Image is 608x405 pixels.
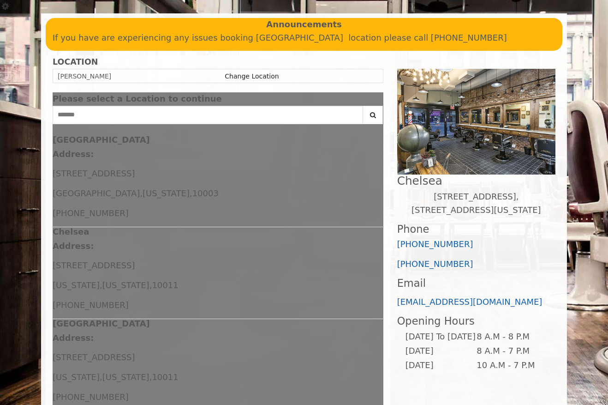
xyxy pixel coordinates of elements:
[53,188,140,198] span: [GEOGRAPHIC_DATA]
[53,319,150,328] b: [GEOGRAPHIC_DATA]
[53,372,100,382] span: [US_STATE]
[368,112,378,118] i: Search button
[100,280,102,290] span: ,
[53,31,555,45] p: If you have are experiencing any issues booking [GEOGRAPHIC_DATA] location please call [PHONE_NUM...
[397,278,555,289] h3: Email
[397,175,555,187] h2: Chelsea
[397,224,555,235] h3: Phone
[53,106,383,129] div: Center Select
[405,358,476,373] td: [DATE]
[53,352,135,362] span: [STREET_ADDRESS]
[100,372,102,382] span: ,
[266,18,342,31] b: Announcements
[53,208,129,218] span: [PHONE_NUMBER]
[53,241,94,251] b: Address:
[53,135,150,145] b: [GEOGRAPHIC_DATA]
[149,280,152,290] span: ,
[102,280,149,290] span: [US_STATE]
[53,333,94,343] b: Address:
[192,188,219,198] span: 10003
[58,73,111,80] span: [PERSON_NAME]
[476,358,548,373] td: 10 A.M - 7 P.M
[53,57,98,66] b: LOCATION
[143,188,190,198] span: [US_STATE]
[370,96,383,102] button: close dialog
[476,344,548,358] td: 8 A.M - 7 P.M
[53,106,363,124] input: Search Center
[190,188,192,198] span: ,
[53,227,89,236] b: Chelsea
[152,372,178,382] span: 10011
[397,190,555,217] p: [STREET_ADDRESS],[STREET_ADDRESS][US_STATE]
[397,315,555,327] h3: Opening Hours
[53,149,94,159] b: Address:
[53,392,129,402] span: [PHONE_NUMBER]
[397,259,473,269] a: [PHONE_NUMBER]
[405,330,476,344] td: [DATE] To [DATE]
[225,73,279,80] a: Change Location
[405,344,476,358] td: [DATE]
[152,280,178,290] span: 10011
[53,260,135,270] span: [STREET_ADDRESS]
[53,280,100,290] span: [US_STATE]
[102,372,149,382] span: [US_STATE]
[140,188,143,198] span: ,
[149,372,152,382] span: ,
[53,94,222,103] span: Please select a Location to continue
[53,169,135,178] span: [STREET_ADDRESS]
[476,330,548,344] td: 8 A.M - 8 P.M
[397,239,473,249] a: [PHONE_NUMBER]
[397,297,542,307] a: [EMAIL_ADDRESS][DOMAIN_NAME]
[53,300,129,310] span: [PHONE_NUMBER]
